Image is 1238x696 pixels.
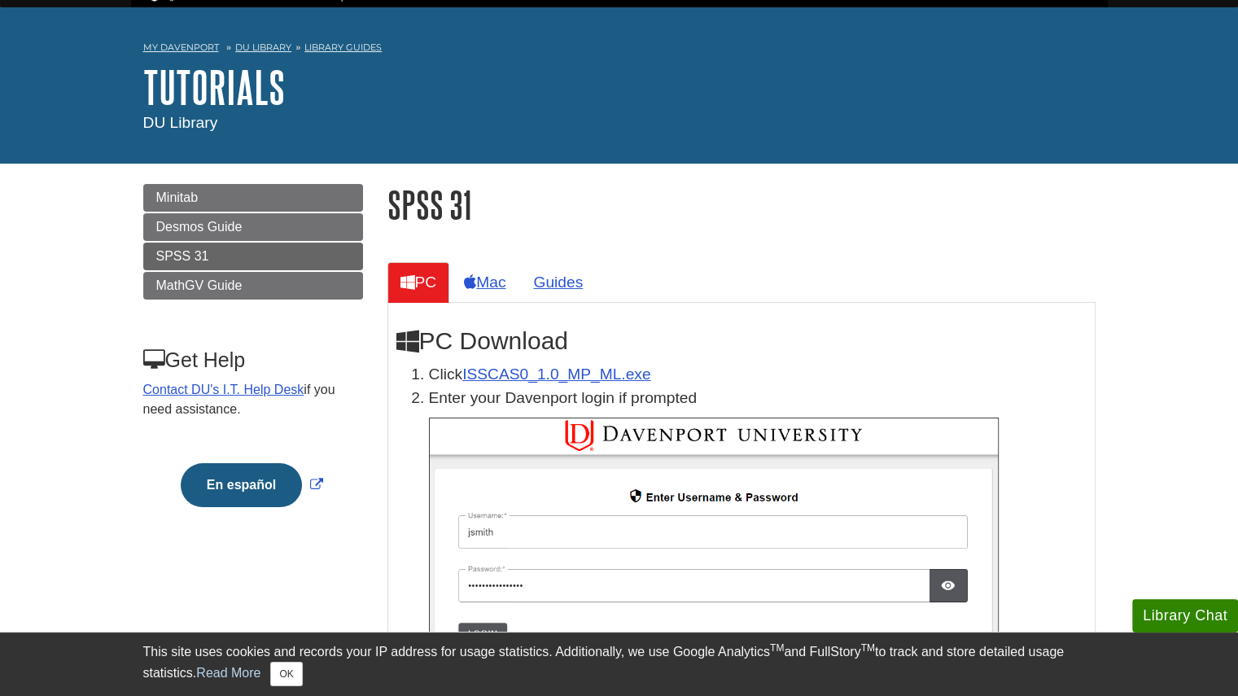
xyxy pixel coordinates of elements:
[143,243,363,270] a: SPSS 31
[462,366,650,383] a: Download opens in new window
[143,184,363,212] a: Minitab
[770,642,784,654] sup: TM
[156,278,243,292] span: MathGV Guide
[156,220,243,234] span: Desmos Guide
[387,184,1096,225] h1: SPSS 31
[143,184,363,535] div: Guide Page Menu
[143,348,361,372] h3: Get Help
[156,190,199,204] span: Minitab
[387,262,450,302] a: PC
[143,272,363,300] a: MathGV Guide
[429,363,1087,387] li: Click
[143,114,218,131] span: DU Library
[143,380,361,419] p: if you need assistance.
[181,463,302,507] button: En español
[196,666,260,680] a: Read More
[451,262,518,302] a: Mac
[143,213,363,241] a: Desmos Guide
[143,642,1096,686] div: This site uses cookies and records your IP address for usage statistics. Additionally, we use Goo...
[143,62,285,112] a: Tutorials
[520,262,596,302] a: Guides
[143,37,1096,63] nav: breadcrumb
[270,662,302,686] button: Close
[177,478,327,492] a: Link opens in new window
[861,642,875,654] sup: TM
[1132,599,1238,633] button: Library Chat
[156,249,209,263] span: SPSS 31
[396,327,1087,355] h2: PC Download
[143,383,304,396] a: Contact DU's I.T. Help Desk
[304,42,382,53] a: Library Guides
[143,41,219,55] a: My Davenport
[429,387,1087,410] p: Enter your Davenport login if prompted
[235,42,291,53] a: DU Library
